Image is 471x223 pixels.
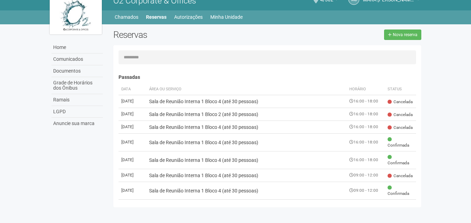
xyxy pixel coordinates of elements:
td: Sala de Reunião Interna 1 Bloco 2 (até 30 pessoas) [146,108,347,121]
a: Home [51,42,103,53]
td: 08:00 - 12:00 [347,199,385,217]
td: Sala de Reunião Interna 1 Bloco 4 (até 30 pessoas) [146,182,347,199]
a: Minha Unidade [210,12,243,22]
th: Data [119,84,146,95]
span: Cancelada [388,112,413,118]
span: Cancelada [388,99,413,105]
a: LGPD [51,106,103,118]
td: Sala de Reunião Interna 1 Bloco 4 (até 30 pessoas) [146,95,347,108]
td: [DATE] [119,169,146,182]
td: Sala de Reunião Interna 1 Bloco 4 (até 30 pessoas) [146,169,347,182]
span: Cancelada [388,173,413,179]
th: Área ou Serviço [146,84,347,95]
a: Grade de Horários dos Ônibus [51,77,103,94]
td: 09:00 - 12:00 [347,169,385,182]
a: Nova reserva [384,30,421,40]
h2: Reservas [113,30,262,40]
td: [DATE] [119,151,146,169]
td: Sala de Reunião Interna 1 Bloco 4 (até 30 pessoas) [146,121,347,133]
td: 16:00 - 18:00 [347,95,385,108]
a: Documentos [51,65,103,77]
a: Reservas [146,12,167,22]
a: Comunicados [51,53,103,65]
td: [DATE] [119,121,146,133]
td: [DATE] [119,182,146,199]
td: 16:00 - 18:00 [347,151,385,169]
h4: Passadas [119,75,416,80]
span: Nova reserva [393,32,417,37]
td: 09:00 - 12:00 [347,182,385,199]
td: [DATE] [119,133,146,151]
span: Confirmada [388,185,413,197]
td: 16:00 - 18:00 [347,121,385,133]
td: [DATE] [119,95,146,108]
span: Confirmada [388,137,413,148]
a: Anuncie sua marca [51,118,103,129]
span: Cancelada [388,125,413,131]
span: Confirmada [388,154,413,166]
td: Sala de Reunião Interna 1 Bloco 4 (até 30 pessoas) [146,151,347,169]
th: Status [385,84,416,95]
td: [DATE] [119,108,146,121]
a: Ramais [51,94,103,106]
td: 16:00 - 18:00 [347,108,385,121]
td: Sala de Reunião Interna 1 Bloco 2 (até 30 pessoas) [146,199,347,217]
td: 16:00 - 18:00 [347,133,385,151]
td: Sala de Reunião Interna 1 Bloco 4 (até 30 pessoas) [146,133,347,151]
th: Horário [347,84,385,95]
td: [DATE] [119,199,146,217]
a: Chamados [115,12,138,22]
a: Autorizações [174,12,203,22]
